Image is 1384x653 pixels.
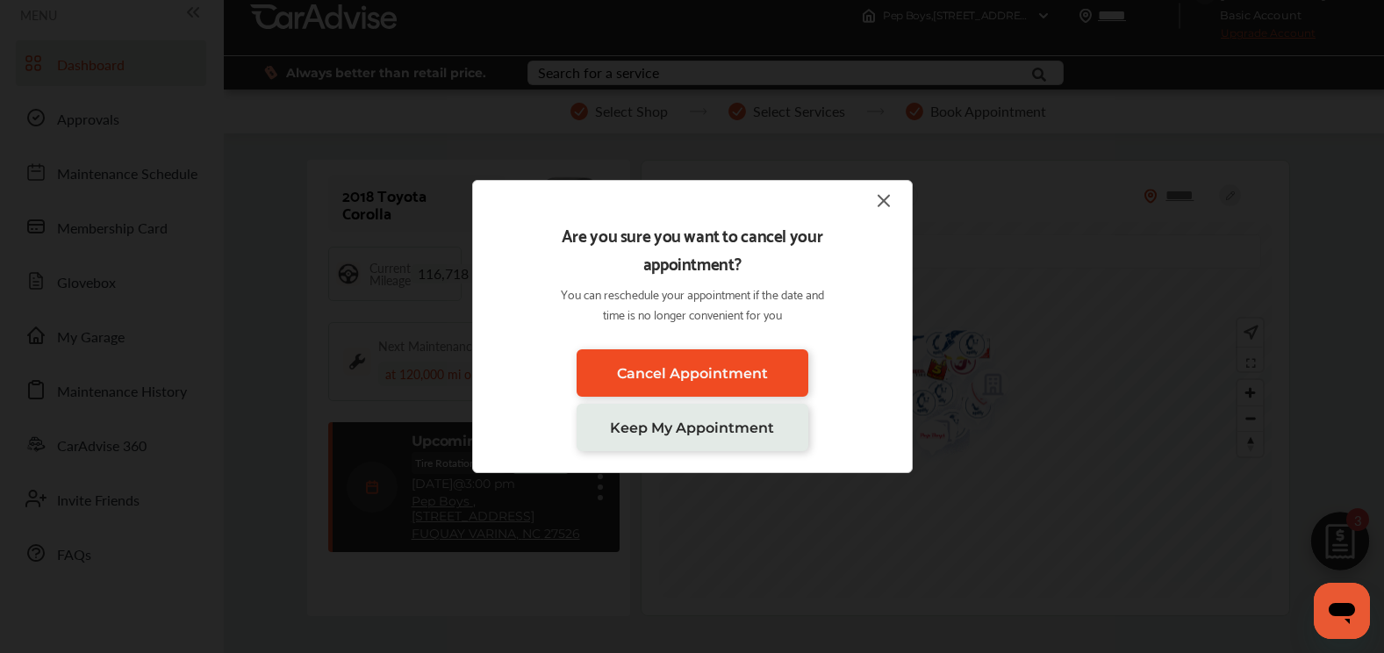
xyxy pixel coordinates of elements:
p: You can reschedule your appointment if the date and time is no longer convenient for you [554,283,830,324]
span: Keep My Appointment [610,420,774,436]
span: Cancel Appointment [617,365,768,382]
img: close-icon.a004319c.svg [873,190,894,212]
a: Cancel Appointment [577,349,808,397]
iframe: Button to launch messaging window [1314,583,1370,639]
p: Are you sure you want to cancel your appointment? [554,220,830,276]
a: Keep My Appointment [577,404,808,451]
